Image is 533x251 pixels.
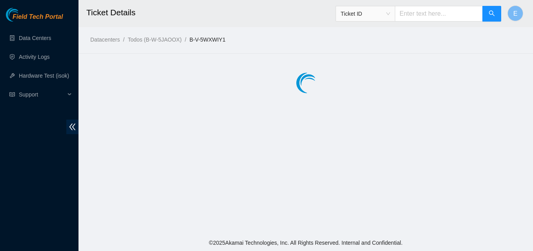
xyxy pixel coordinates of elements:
span: read [9,92,15,97]
a: Datacenters [90,36,120,43]
a: Activity Logs [19,54,50,60]
span: Ticket ID [341,8,390,20]
button: E [507,5,523,21]
footer: © 2025 Akamai Technologies, Inc. All Rights Reserved. Internal and Confidential. [78,235,533,251]
a: Akamai TechnologiesField Tech Portal [6,14,63,24]
span: search [489,10,495,18]
a: B-V-5WXWIY1 [190,36,226,43]
button: search [482,6,501,22]
span: / [185,36,186,43]
span: Support [19,87,65,102]
a: Todos (B-W-5JAOOX) [128,36,181,43]
a: Data Centers [19,35,51,41]
img: Akamai Technologies [6,8,40,22]
span: double-left [66,120,78,134]
a: Hardware Test (isok) [19,73,69,79]
span: E [513,9,518,18]
input: Enter text here... [395,6,483,22]
span: / [123,36,124,43]
span: Field Tech Portal [13,13,63,21]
